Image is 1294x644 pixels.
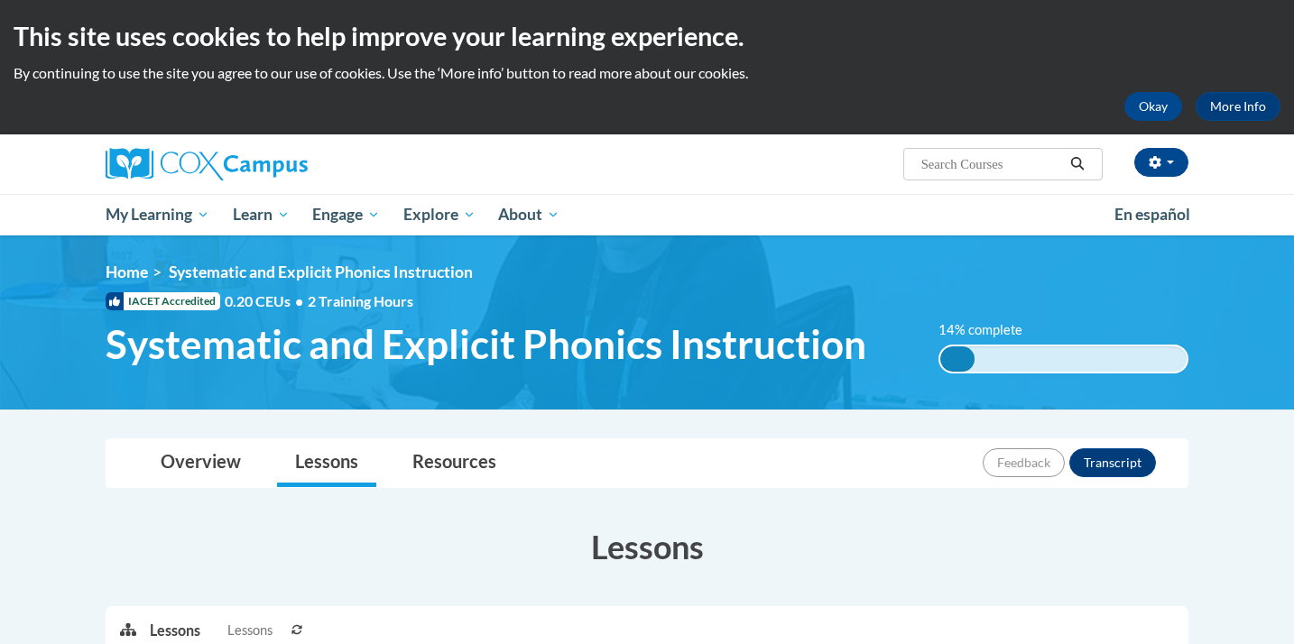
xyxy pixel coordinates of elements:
[227,621,273,640] span: Lessons
[312,204,380,225] span: Engage
[1196,92,1280,121] a: More Info
[983,448,1065,477] button: Feedback
[1124,92,1182,121] button: Okay
[498,204,559,225] span: About
[14,63,1280,83] p: By continuing to use the site you agree to our use of cookies. Use the ‘More info’ button to read...
[1064,153,1091,175] button: Search
[143,439,259,487] a: Overview
[1069,448,1156,477] button: Transcript
[106,204,209,225] span: My Learning
[938,320,1042,340] label: 14% complete
[392,194,487,235] a: Explore
[221,194,301,235] a: Learn
[920,153,1064,175] input: Search Courses
[300,194,392,235] a: Engage
[233,204,290,225] span: Learn
[169,262,473,281] span: Systematic and Explicit Phonics Instruction
[14,18,1280,54] h2: This site uses cookies to help improve your learning experience.
[106,148,308,180] img: Cox Campus
[1114,205,1190,224] span: En español
[940,346,975,372] div: 14% complete
[487,194,572,235] a: About
[94,194,221,235] a: My Learning
[106,262,148,281] a: Home
[1134,148,1188,177] button: Account Settings
[225,291,308,311] span: 0.20 CEUs
[150,621,200,640] p: Lessons
[295,292,303,309] span: •
[106,148,448,180] a: Cox Campus
[394,439,514,487] a: Resources
[308,292,413,309] span: 2 Training Hours
[403,204,476,225] span: Explore
[1103,196,1202,234] a: En español
[106,524,1188,569] h3: Lessons
[106,320,866,368] span: Systematic and Explicit Phonics Instruction
[277,439,376,487] a: Lessons
[106,292,220,310] span: IACET Accredited
[79,194,1215,235] div: Main menu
